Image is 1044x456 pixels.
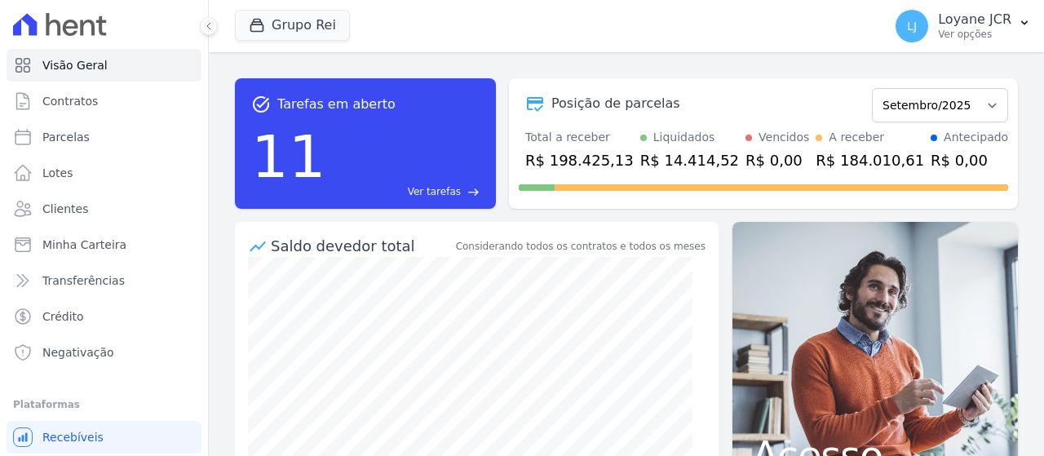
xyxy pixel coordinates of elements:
span: Recebíveis [42,429,104,445]
p: Ver opções [938,28,1011,41]
a: Lotes [7,157,201,189]
div: Antecipado [944,129,1008,146]
a: Contratos [7,85,201,117]
span: LJ [907,20,917,32]
span: Minha Carteira [42,237,126,253]
span: Contratos [42,93,98,109]
a: Ver tarefas east [333,184,480,199]
div: Considerando todos os contratos e todos os meses [456,239,706,254]
div: R$ 0,00 [745,149,809,171]
a: Clientes [7,193,201,225]
span: east [467,186,480,198]
span: Parcelas [42,129,90,145]
p: Loyane JCR [938,11,1011,28]
div: Liquidados [653,129,715,146]
div: R$ 184.010,61 [816,149,924,171]
a: Crédito [7,300,201,333]
div: R$ 0,00 [931,149,1008,171]
a: Parcelas [7,121,201,153]
button: Grupo Rei [235,10,350,41]
div: Vencidos [759,129,809,146]
span: Crédito [42,308,84,325]
a: Recebíveis [7,421,201,454]
span: Transferências [42,272,125,289]
a: Minha Carteira [7,228,201,261]
span: Tarefas em aberto [277,95,396,114]
a: Negativação [7,336,201,369]
span: Ver tarefas [408,184,461,199]
div: Saldo devedor total [271,235,453,257]
a: Transferências [7,264,201,297]
div: Posição de parcelas [551,94,680,113]
span: task_alt [251,95,271,114]
span: Clientes [42,201,88,217]
div: R$ 14.414,52 [640,149,739,171]
span: Visão Geral [42,57,108,73]
button: LJ Loyane JCR Ver opções [883,3,1044,49]
div: Total a receber [525,129,634,146]
span: Lotes [42,165,73,181]
div: 11 [251,114,326,199]
a: Visão Geral [7,49,201,82]
div: A receber [829,129,884,146]
div: R$ 198.425,13 [525,149,634,171]
div: Plataformas [13,395,195,414]
span: Negativação [42,344,114,361]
